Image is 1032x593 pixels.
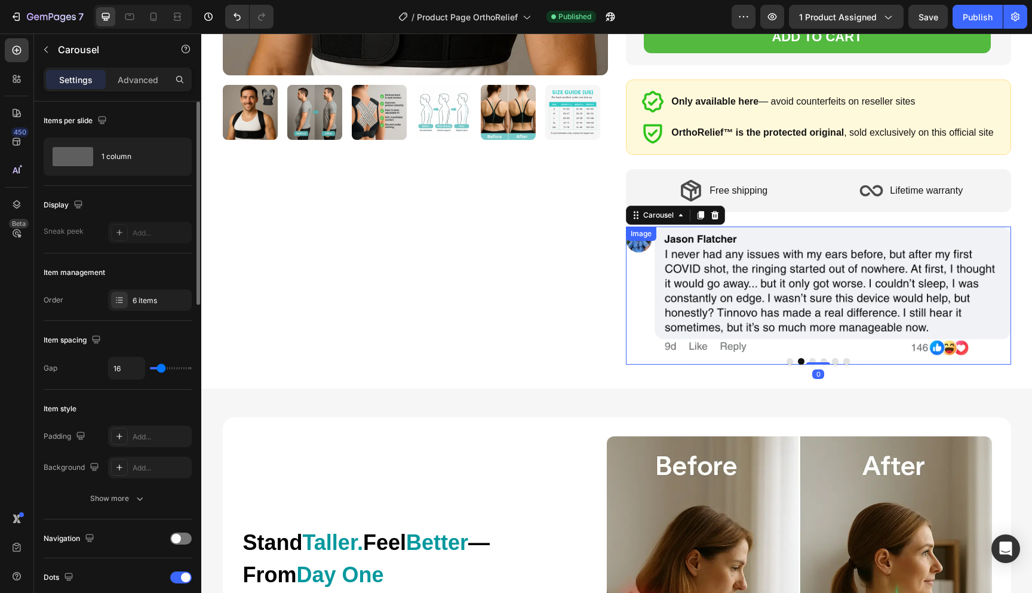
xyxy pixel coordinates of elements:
[558,11,591,22] span: Published
[9,219,29,228] div: Beta
[5,5,89,29] button: 7
[44,570,76,586] div: Dots
[689,149,761,166] p: Lifetime warranty
[118,74,158,86] p: Advanced
[109,357,145,379] input: Auto
[585,325,592,331] button: Dot
[267,497,288,521] span: —
[44,460,102,476] div: Background
[44,295,63,305] div: Order
[44,488,192,509] button: Show more
[44,429,88,445] div: Padding
[619,325,626,331] button: Dot
[44,197,85,213] div: Display
[44,267,105,278] div: Item management
[508,149,566,166] p: Free shipping
[470,94,643,104] strong: OrthoRelief™ is the protected original
[470,63,557,73] strong: Only available here
[908,5,948,29] button: Save
[642,325,649,331] button: Dot
[440,176,475,187] div: Carousel
[789,5,904,29] button: 1 product assigned
[991,534,1020,563] div: Open Intercom Messenger
[102,497,162,521] span: Taller.
[205,497,267,521] span: Better
[102,143,174,170] div: 1 column
[44,226,84,237] div: Sneak peek
[44,332,103,349] div: Item spacing
[201,33,1032,593] iframe: Design area
[133,295,189,306] div: 6 items
[42,529,96,554] span: From
[417,11,518,23] span: Product Page OrthoRelief
[162,497,205,521] span: Feel
[133,432,189,442] div: Add...
[425,193,810,331] img: gempages_560425685798093680-9adb634b-fdf9-4e96-a774-678936884382.webp
[225,5,274,29] div: Undo/Redo
[59,74,93,86] p: Settings
[470,60,792,77] p: — avoid counterfeits on reseller sites
[427,195,453,206] div: Image
[799,11,877,23] span: 1 product assigned
[44,404,76,414] div: Item style
[597,325,603,331] button: Dot
[919,12,938,22] span: Save
[44,363,57,374] div: Gap
[608,325,615,331] button: Dot
[11,127,29,137] div: 450
[470,91,792,108] p: , sold exclusively on this official site
[90,493,146,505] div: Show more
[963,11,993,23] div: Publish
[411,11,414,23] span: /
[42,497,102,521] span: Stand
[953,5,1003,29] button: Publish
[133,463,189,473] div: Add...
[58,42,159,57] p: Carousel
[96,529,183,554] span: Day One
[631,325,637,331] button: Dot
[44,531,97,547] div: Navigation
[44,113,109,129] div: Items per slide
[78,10,84,24] p: 7
[611,336,623,346] div: 0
